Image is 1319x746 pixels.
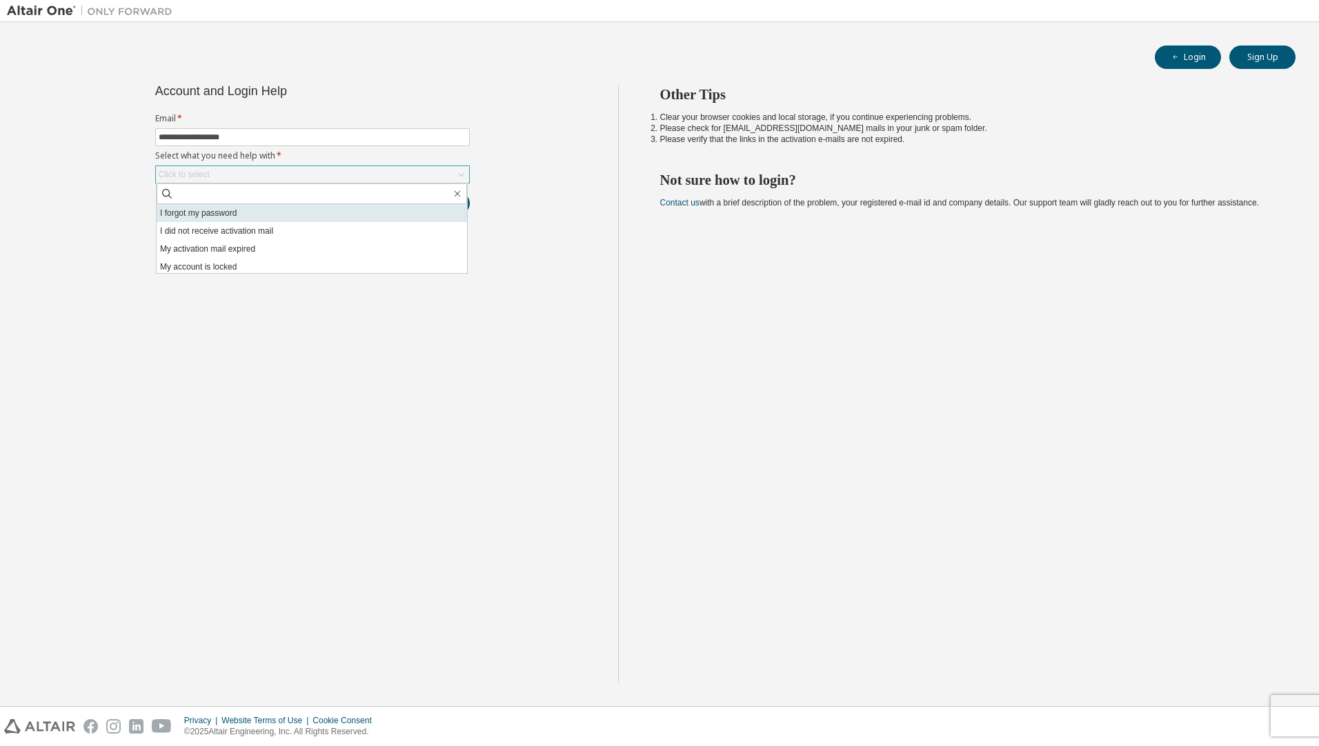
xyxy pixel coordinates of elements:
[660,134,1271,145] li: Please verify that the links in the activation e-mails are not expired.
[660,123,1271,134] li: Please check for [EMAIL_ADDRESS][DOMAIN_NAME] mails in your junk or spam folder.
[155,85,407,97] div: Account and Login Help
[660,171,1271,189] h2: Not sure how to login?
[156,166,469,183] div: Click to select
[129,719,143,734] img: linkedin.svg
[184,726,380,738] p: © 2025 Altair Engineering, Inc. All Rights Reserved.
[155,113,470,124] label: Email
[7,4,179,18] img: Altair One
[660,85,1271,103] h2: Other Tips
[1155,46,1221,69] button: Login
[1229,46,1296,69] button: Sign Up
[106,719,121,734] img: instagram.svg
[184,715,221,726] div: Privacy
[159,169,210,180] div: Click to select
[660,112,1271,123] li: Clear your browser cookies and local storage, if you continue experiencing problems.
[221,715,313,726] div: Website Terms of Use
[157,204,467,222] li: I forgot my password
[152,719,172,734] img: youtube.svg
[83,719,98,734] img: facebook.svg
[660,198,1259,208] span: with a brief description of the problem, your registered e-mail id and company details. Our suppo...
[660,198,700,208] a: Contact us
[313,715,379,726] div: Cookie Consent
[155,150,470,161] label: Select what you need help with
[4,719,75,734] img: altair_logo.svg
